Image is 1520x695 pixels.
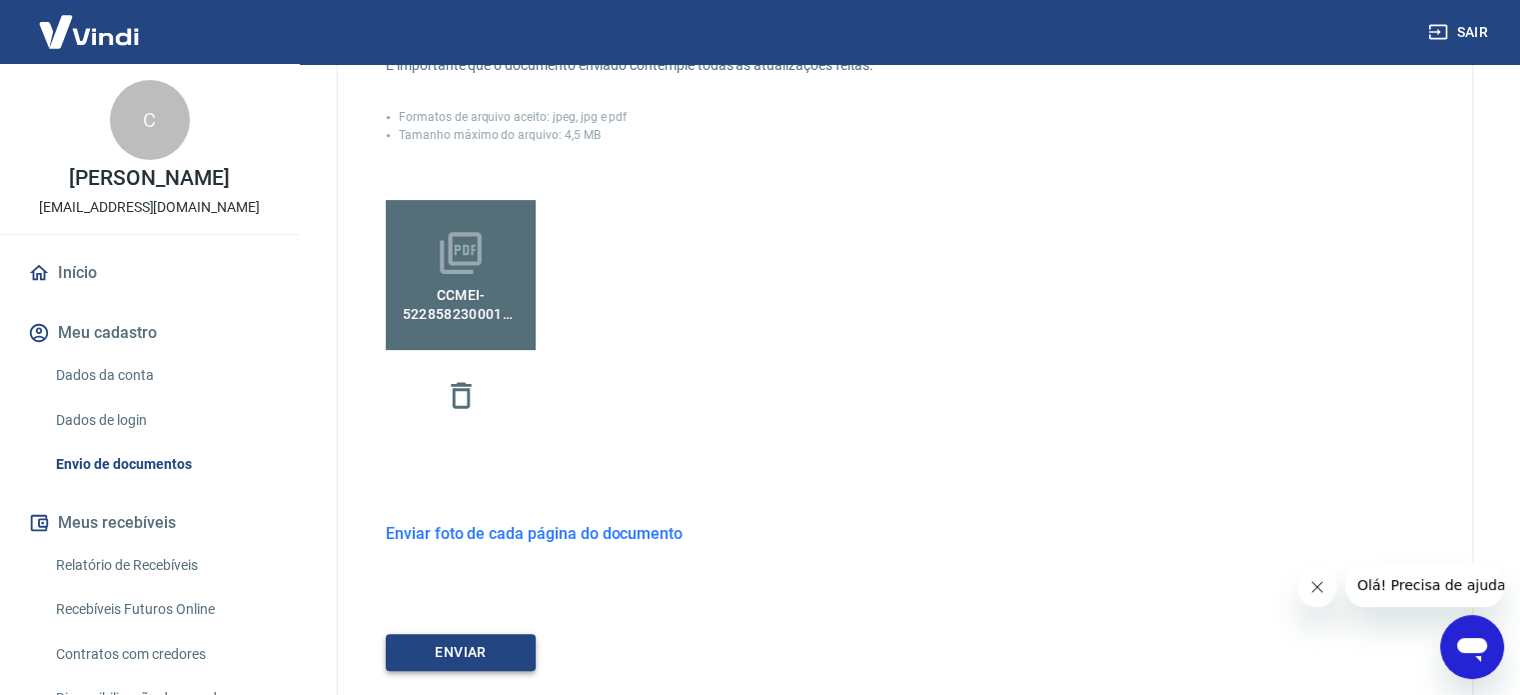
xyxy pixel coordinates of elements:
[69,168,229,189] p: [PERSON_NAME]
[48,444,275,485] a: Envio de documentos
[48,355,275,396] a: Dados da conta
[1297,567,1337,607] iframe: Fechar mensagem
[48,634,275,675] a: Contratos com credores
[394,278,528,323] span: CCMEI-52285823000104 Logikos.pdf
[48,400,275,441] a: Dados de login
[1424,14,1496,51] button: Sair
[386,200,536,350] label: CCMEI-52285823000104 Logikos.pdf
[24,311,275,355] button: Meu cadastro
[48,545,275,586] a: Relatório de Recebíveis
[24,1,154,62] img: Vindi
[386,521,683,546] h6: Enviar foto de cada página do documento
[399,108,627,126] p: Formatos de arquivo aceito: jpeg, jpg e pdf
[24,251,275,295] a: Início
[110,80,190,160] div: C
[1345,563,1504,607] iframe: Mensagem da empresa
[24,501,275,545] button: Meus recebíveis
[1440,615,1504,679] iframe: Botão para abrir a janela de mensagens
[399,126,601,144] p: Tamanho máximo do arquivo: 4,5 MB
[48,589,275,630] a: Recebíveis Futuros Online
[12,14,168,30] span: Olá! Precisa de ajuda?
[386,634,536,671] button: ENVIAR
[386,55,1176,76] p: É importante que o documento enviado contemple todas as atualizações feitas.
[39,197,260,218] p: [EMAIL_ADDRESS][DOMAIN_NAME]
